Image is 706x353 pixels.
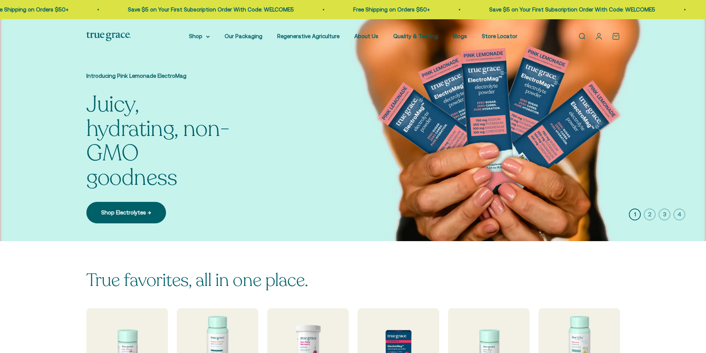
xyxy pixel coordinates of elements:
[629,209,641,220] button: 1
[189,32,210,41] summary: Shop
[86,71,235,80] p: Introducing Pink Lemonade ElectroMag
[483,5,649,14] p: Save $5 on Your First Subscription Order With Code: WELCOME5
[673,209,685,220] button: 4
[347,6,424,13] a: Free Shipping on Orders $50+
[453,33,467,39] a: Blogs
[86,268,308,292] split-lines: True favorites, all in one place.
[354,33,378,39] a: About Us
[659,209,670,220] button: 3
[122,5,288,14] p: Save $5 on Your First Subscription Order With Code: WELCOME5
[277,33,339,39] a: Regenerative Agriculture
[644,209,656,220] button: 2
[482,33,517,39] a: Store Locator
[225,33,262,39] a: Our Packaging
[393,33,438,39] a: Quality & Testing
[86,202,166,223] a: Shop Electrolytes →
[86,89,230,193] split-lines: Juicy, hydrating, non-GMO goodness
